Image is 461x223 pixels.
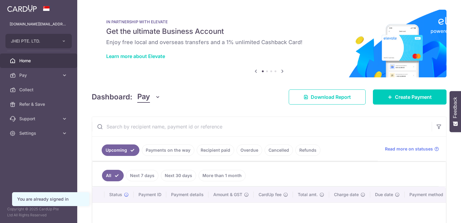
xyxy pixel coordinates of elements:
[19,130,59,136] span: Settings
[106,39,432,46] h6: Enjoy free local and overseas transfers and a 1% unlimited Cashback Card!
[19,116,59,122] span: Support
[142,144,194,156] a: Payments on the way
[19,58,59,64] span: Home
[17,196,84,202] div: You are already signed in
[385,146,439,152] a: Read more on statuses
[213,192,242,198] span: Amount & GST
[197,144,234,156] a: Recipient paid
[92,10,447,77] img: Renovation banner
[137,91,150,103] span: Pay
[102,170,124,181] a: All
[19,72,59,78] span: Pay
[5,34,72,48] button: JHEI PTE. LTD.
[134,187,166,202] th: Payment ID
[92,117,432,136] input: Search by recipient name, payment id or reference
[126,170,158,181] a: Next 7 days
[166,187,208,202] th: Payment details
[375,192,393,198] span: Due date
[199,170,246,181] a: More than 1 month
[10,21,68,27] p: [DOMAIN_NAME][EMAIL_ADDRESS][DOMAIN_NAME]
[450,91,461,132] button: Feedback - Show survey
[237,144,262,156] a: Overdue
[395,93,432,101] span: Create Payment
[161,170,196,181] a: Next 30 days
[7,5,37,12] img: CardUp
[453,97,458,118] span: Feedback
[102,144,139,156] a: Upcoming
[298,192,318,198] span: Total amt.
[137,91,161,103] button: Pay
[19,101,59,107] span: Refer & Save
[334,192,359,198] span: Charge date
[106,19,432,24] p: IN PARTNERSHIP WITH ELEVATE
[295,144,320,156] a: Refunds
[385,146,433,152] span: Read more on statuses
[19,87,59,93] span: Collect
[106,53,165,59] a: Learn more about Elevate
[92,92,132,102] h4: Dashboard:
[259,192,281,198] span: CardUp fee
[373,89,447,105] a: Create Payment
[265,144,293,156] a: Cancelled
[11,38,56,44] span: JHEI PTE. LTD.
[289,89,366,105] a: Download Report
[106,27,432,36] h5: Get the ultimate Business Account
[109,192,122,198] span: Status
[405,187,450,202] th: Payment method
[311,93,351,101] span: Download Report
